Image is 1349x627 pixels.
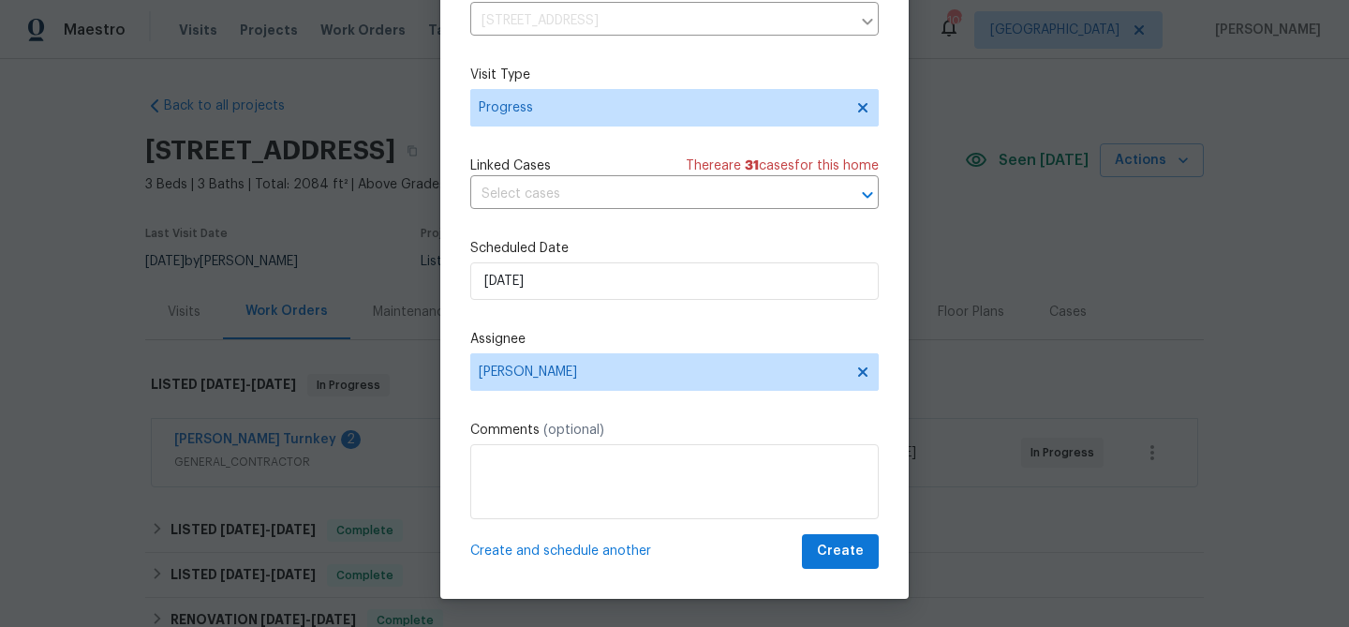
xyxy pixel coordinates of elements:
[470,239,879,258] label: Scheduled Date
[470,7,851,36] input: Enter in an address
[745,159,759,172] span: 31
[479,98,843,117] span: Progress
[686,157,879,175] span: There are case s for this home
[470,262,879,300] input: M/D/YYYY
[470,180,826,209] input: Select cases
[470,330,879,349] label: Assignee
[479,365,846,380] span: [PERSON_NAME]
[470,66,879,84] label: Visit Type
[802,534,879,569] button: Create
[470,157,551,175] span: Linked Cases
[854,182,881,208] button: Open
[470,542,651,560] span: Create and schedule another
[817,540,864,563] span: Create
[543,424,604,437] span: (optional)
[470,421,879,440] label: Comments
